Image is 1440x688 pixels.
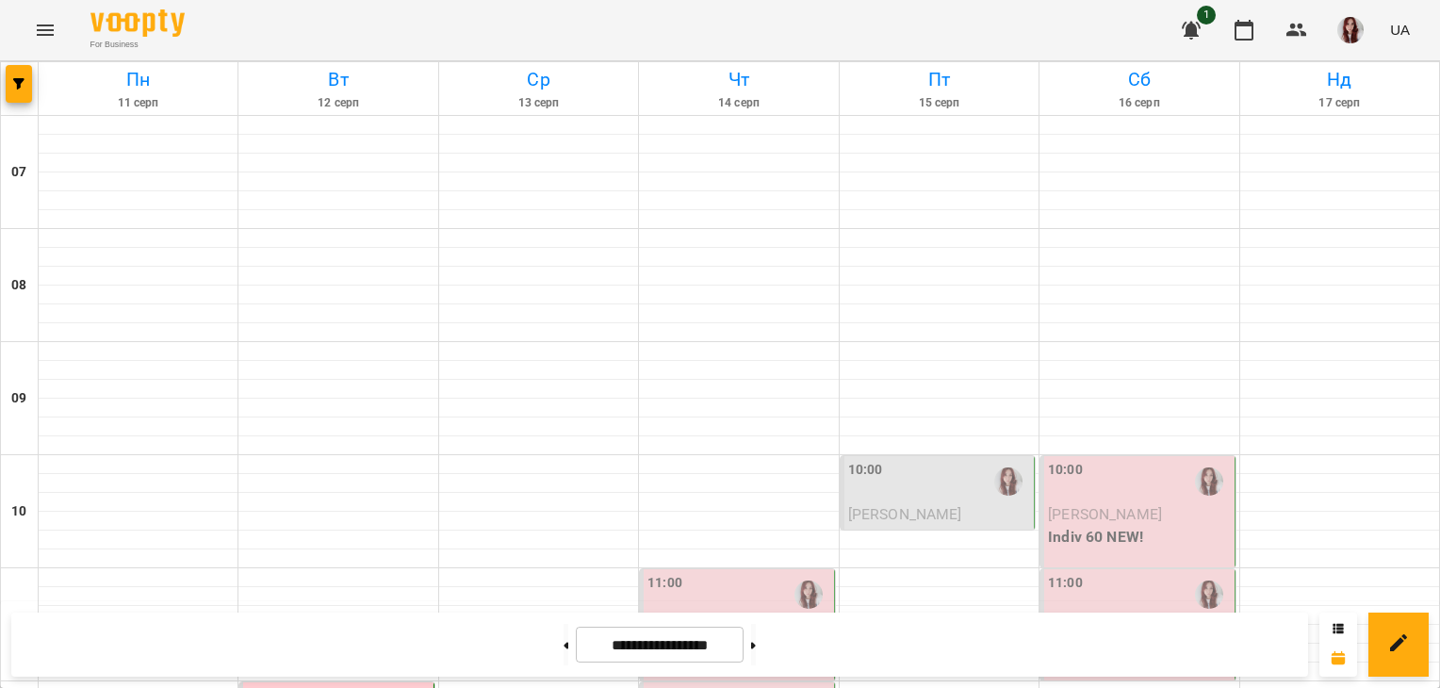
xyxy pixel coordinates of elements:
h6: Пн [41,65,235,94]
h6: Ср [442,65,635,94]
h6: Пт [843,65,1036,94]
h6: 17 серп [1243,94,1436,112]
label: 10:00 [1048,460,1083,481]
h6: 12 серп [241,94,434,112]
h6: 16 серп [1042,94,1235,112]
img: Луговая Саломія [994,467,1023,496]
img: Voopty Logo [90,9,185,37]
h6: 08 [11,275,26,296]
h6: Нд [1243,65,1436,94]
span: UA [1390,20,1410,40]
p: Indiv 45 NEW [848,526,1030,549]
img: Луговая Саломія [794,581,823,609]
span: For Business [90,39,185,51]
h6: Вт [241,65,434,94]
h6: 11 серп [41,94,235,112]
img: 7cd808451856f5ed132125de41ddf209.jpg [1337,17,1364,43]
h6: Чт [642,65,835,94]
h6: 09 [11,388,26,409]
button: UA [1383,12,1417,47]
span: [PERSON_NAME] [848,505,962,523]
h6: 07 [11,162,26,183]
span: [PERSON_NAME] [1048,505,1162,523]
h6: 10 [11,501,26,522]
span: 1 [1197,6,1216,25]
img: Луговая Саломія [1195,467,1223,496]
p: Indiv 60 NEW! [1048,526,1230,549]
h6: 15 серп [843,94,1036,112]
h6: 14 серп [642,94,835,112]
label: 10:00 [848,460,883,481]
h6: Сб [1042,65,1235,94]
label: 11:00 [647,573,682,594]
label: 11:00 [1048,573,1083,594]
h6: 13 серп [442,94,635,112]
img: Луговая Саломія [1195,581,1223,609]
button: Menu [23,8,68,53]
